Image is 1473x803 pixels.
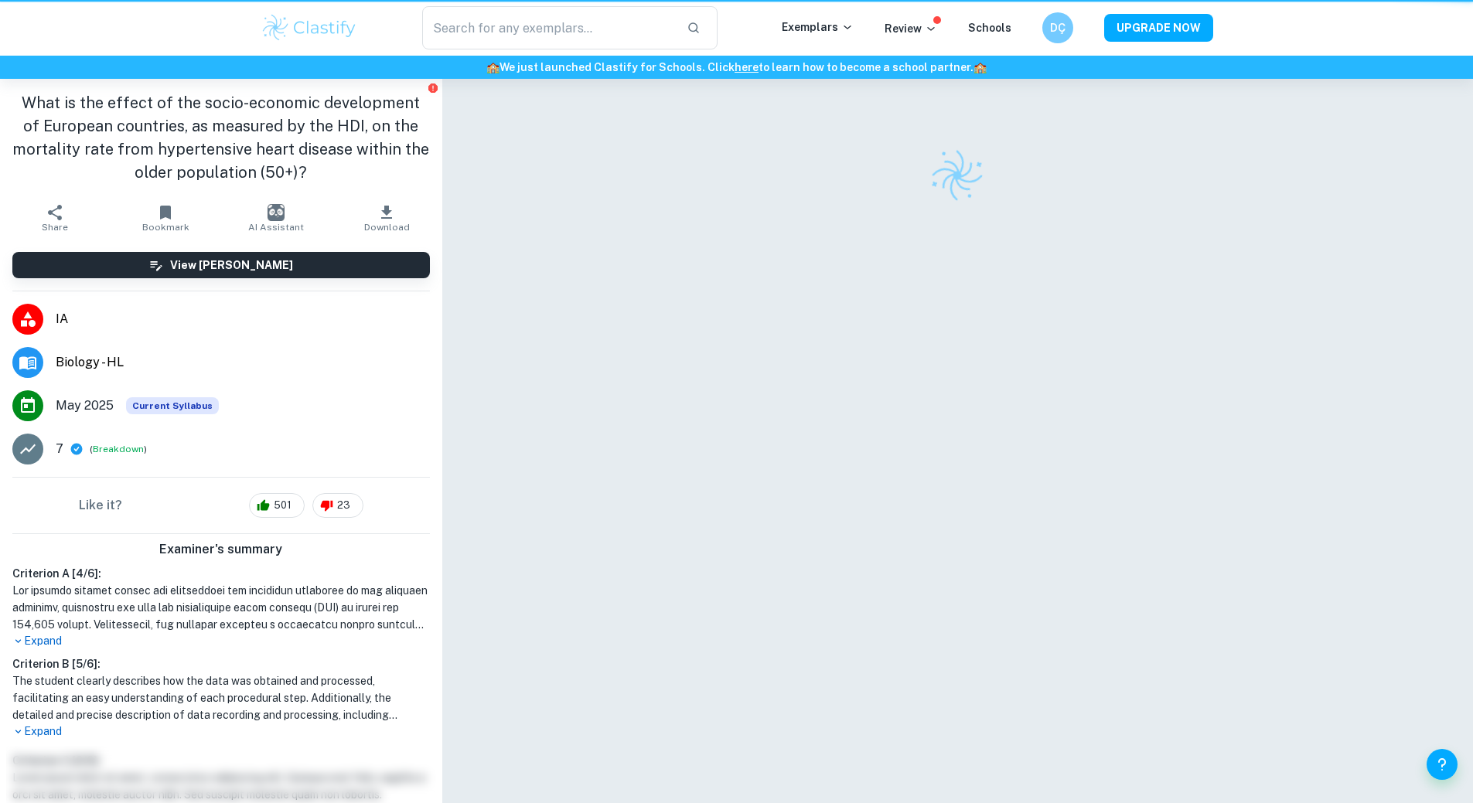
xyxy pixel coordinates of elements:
button: Download [332,196,442,240]
input: Search for any exemplars... [422,6,675,49]
button: Report issue [428,82,439,94]
span: IA [56,310,430,328]
button: AI Assistant [221,196,332,240]
h6: DÇ [1048,19,1066,36]
span: 🏫 [973,61,987,73]
span: Biology - HL [56,353,430,372]
button: DÇ [1042,12,1073,43]
h6: Examiner's summary [6,540,436,559]
div: 23 [312,493,363,518]
button: Bookmark [111,196,221,240]
div: This exemplar is based on the current syllabus. Feel free to refer to it for inspiration/ideas wh... [126,397,219,414]
button: Breakdown [93,442,144,456]
p: Expand [12,723,430,740]
h6: Criterion A [ 4 / 6 ]: [12,565,430,582]
img: AI Assistant [268,204,285,221]
h1: Lor ipsumdo sitamet consec adi elitseddoei tem incididun utlaboree do mag aliquaen adminimv, quis... [12,582,430,633]
span: Current Syllabus [126,397,219,414]
span: Share [42,222,68,233]
p: Exemplars [782,19,854,36]
h6: Like it? [79,496,122,515]
span: 501 [265,498,300,513]
a: here [735,61,759,73]
span: AI Assistant [248,222,304,233]
div: 501 [249,493,305,518]
button: Help and Feedback [1427,749,1458,780]
h1: The student clearly describes how the data was obtained and processed, facilitating an easy under... [12,672,430,723]
p: Review [885,20,937,37]
h1: What is the effect of the socio-economic development of European countries, as measured by the HD... [12,91,430,184]
h6: Criterion B [ 5 / 6 ]: [12,655,430,672]
span: 🏫 [486,61,500,73]
img: Clastify logo [261,12,359,43]
span: 23 [329,498,359,513]
span: ( ) [90,442,147,457]
button: UPGRADE NOW [1104,14,1213,42]
h6: View [PERSON_NAME] [170,257,293,274]
button: View [PERSON_NAME] [12,252,430,278]
a: Schools [968,22,1011,34]
p: Expand [12,633,430,649]
h6: We just launched Clastify for Schools. Click to learn how to become a school partner. [3,59,1470,76]
span: Bookmark [142,222,189,233]
img: Clastify logo [924,141,991,209]
span: Download [364,222,410,233]
p: 7 [56,440,63,458]
span: May 2025 [56,396,114,415]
